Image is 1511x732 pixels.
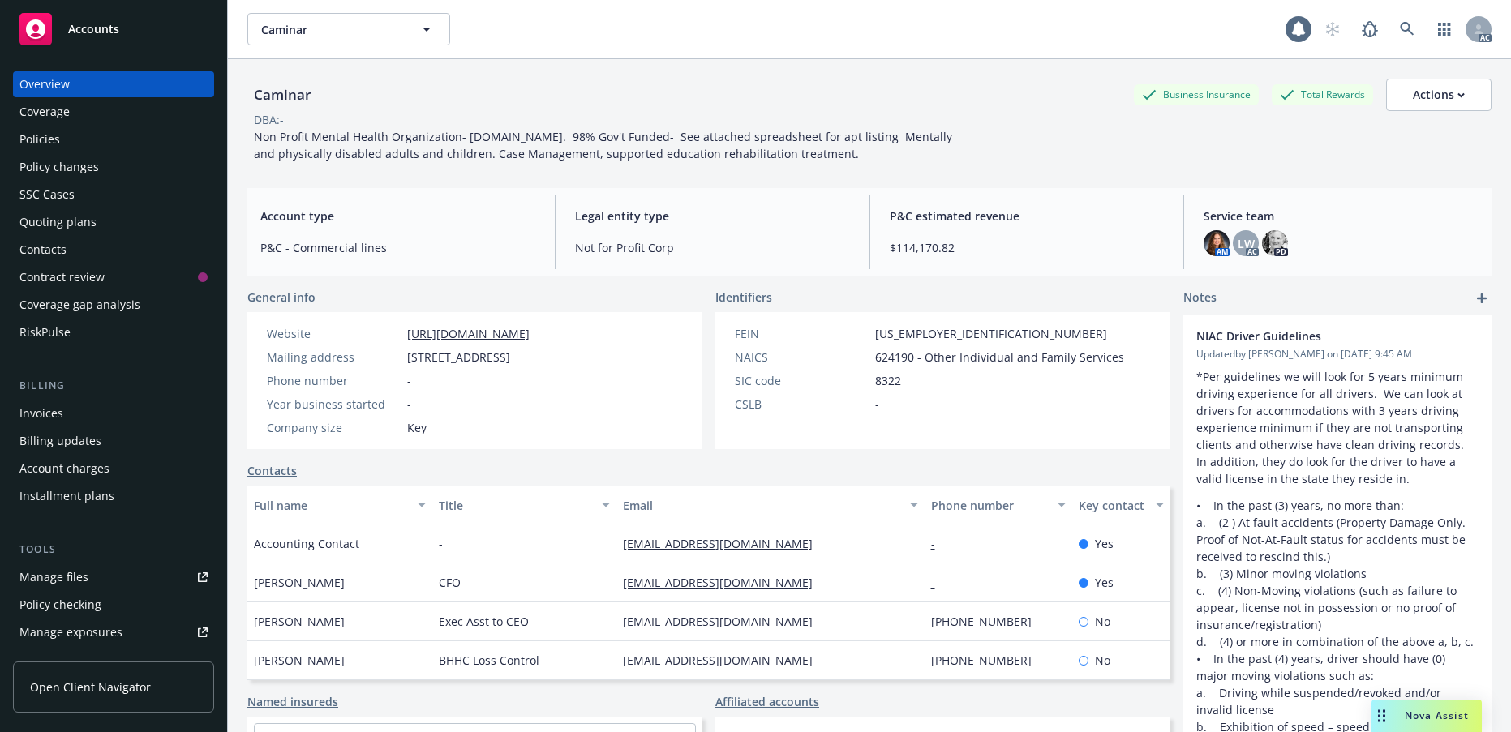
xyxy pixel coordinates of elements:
[1371,700,1482,732] button: Nova Assist
[623,536,826,551] a: [EMAIL_ADDRESS][DOMAIN_NAME]
[13,483,214,509] a: Installment plans
[623,614,826,629] a: [EMAIL_ADDRESS][DOMAIN_NAME]
[247,462,297,479] a: Contacts
[19,71,70,97] div: Overview
[1428,13,1461,45] a: Switch app
[13,456,214,482] a: Account charges
[1386,79,1492,111] button: Actions
[1391,13,1423,45] a: Search
[19,483,114,509] div: Installment plans
[13,126,214,152] a: Policies
[715,693,819,710] a: Affiliated accounts
[890,208,1165,225] span: P&C estimated revenue
[1072,486,1170,524] button: Key contact
[13,264,214,290] a: Contract review
[735,372,869,389] div: SIC code
[407,372,411,389] span: -
[247,84,317,105] div: Caminar
[616,486,924,524] button: Email
[623,497,899,514] div: Email
[735,396,869,413] div: CSLB
[1204,230,1230,256] img: photo
[19,126,60,152] div: Policies
[931,497,1048,514] div: Phone number
[1095,613,1110,630] span: No
[439,535,443,552] span: -
[1204,208,1479,225] span: Service team
[735,349,869,366] div: NAICS
[19,154,99,180] div: Policy changes
[407,326,530,341] a: [URL][DOMAIN_NAME]
[1095,574,1114,591] span: Yes
[254,497,408,514] div: Full name
[247,486,432,524] button: Full name
[267,325,401,342] div: Website
[267,396,401,413] div: Year business started
[19,319,71,345] div: RiskPulse
[254,535,359,552] span: Accounting Contact
[13,400,214,426] a: Invoices
[13,647,214,673] a: Manage certificates
[19,292,140,318] div: Coverage gap analysis
[267,372,401,389] div: Phone number
[439,497,593,514] div: Title
[13,99,214,125] a: Coverage
[623,575,826,590] a: [EMAIL_ADDRESS][DOMAIN_NAME]
[13,209,214,235] a: Quoting plans
[875,325,1107,342] span: [US_EMPLOYER_IDENTIFICATION_NUMBER]
[1079,497,1146,514] div: Key contact
[1183,289,1217,308] span: Notes
[267,349,401,366] div: Mailing address
[575,208,850,225] span: Legal entity type
[30,678,151,696] span: Open Client Navigator
[13,592,214,618] a: Policy checking
[68,23,119,36] span: Accounts
[439,613,529,630] span: Exec Asst to CEO
[623,653,826,668] a: [EMAIL_ADDRESS][DOMAIN_NAME]
[19,400,63,426] div: Invoices
[247,289,316,306] span: General info
[13,237,214,263] a: Contacts
[254,574,345,591] span: [PERSON_NAME]
[407,396,411,413] span: -
[254,613,345,630] span: [PERSON_NAME]
[267,419,401,436] div: Company size
[19,592,101,618] div: Policy checking
[1472,289,1492,308] a: add
[1134,84,1259,105] div: Business Insurance
[1196,347,1479,362] span: Updated by [PERSON_NAME] on [DATE] 9:45 AM
[260,239,535,256] span: P&C - Commercial lines
[254,111,284,128] div: DBA: -
[19,182,75,208] div: SSC Cases
[407,349,510,366] span: [STREET_ADDRESS]
[13,6,214,52] a: Accounts
[13,154,214,180] a: Policy changes
[1095,652,1110,669] span: No
[13,564,214,590] a: Manage files
[890,239,1165,256] span: $114,170.82
[19,237,67,263] div: Contacts
[1238,235,1255,252] span: LW
[247,13,450,45] button: Caminar
[1095,535,1114,552] span: Yes
[575,239,850,256] span: Not for Profit Corp
[254,652,345,669] span: [PERSON_NAME]
[715,289,772,306] span: Identifiers
[875,396,879,413] span: -
[13,542,214,558] div: Tools
[1354,13,1386,45] a: Report a Bug
[1371,700,1392,732] div: Drag to move
[875,349,1124,366] span: 624190 - Other Individual and Family Services
[261,21,401,38] span: Caminar
[432,486,617,524] button: Title
[13,378,214,394] div: Billing
[13,619,214,645] a: Manage exposures
[1196,368,1479,487] p: *Per guidelines we will look for 5 years minimum driving experience for all drivers. We can look ...
[13,319,214,345] a: RiskPulse
[1405,708,1469,722] span: Nova Assist
[1196,327,1436,345] span: NIAC Driver Guidelines
[13,292,214,318] a: Coverage gap analysis
[13,71,214,97] a: Overview
[1262,230,1288,256] img: photo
